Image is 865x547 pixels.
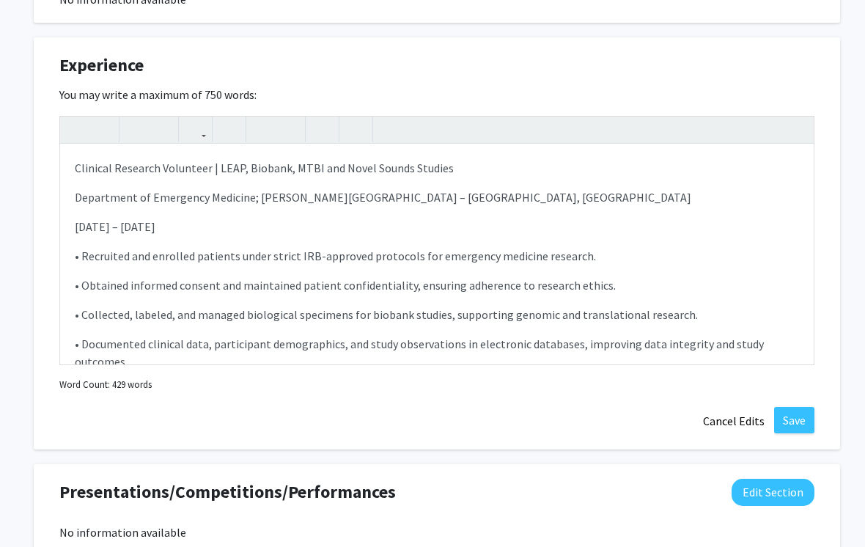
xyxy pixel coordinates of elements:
p: Department of Emergency Medicine; [PERSON_NAME][GEOGRAPHIC_DATA] – [GEOGRAPHIC_DATA], [GEOGRAPHIC... [75,188,799,206]
button: Fullscreen [784,117,810,142]
label: You may write a maximum of 750 words: [59,86,257,103]
button: Strong (Ctrl + B) [64,117,89,142]
button: Subscript [149,117,174,142]
button: Link [183,117,208,142]
span: Experience [59,52,144,78]
button: Save [774,407,814,433]
p: • Collected, labeled, and managed biological specimens for biobank studies, supporting genomic an... [75,306,799,323]
div: Note to users with screen readers: Please deactivate our accessibility plugin for this page as it... [60,144,814,364]
p: • Obtained informed consent and maintained patient confidentiality, ensuring adherence to researc... [75,276,799,294]
div: No information available [59,524,814,541]
p: • Documented clinical data, participant demographics, and study observations in electronic databa... [75,335,799,370]
button: Superscript [123,117,149,142]
button: Cancel Edits [693,407,774,435]
small: Word Count: 429 words [59,378,152,392]
p: Clinical Research Volunteer | LEAP, Biobank, MTBI and Novel Sounds Studies [75,159,799,177]
button: Ordered list [276,117,301,142]
p: • Recruited and enrolled patients under strict IRB-approved protocols for emergency medicine rese... [75,247,799,265]
button: Emphasis (Ctrl + I) [89,117,115,142]
button: Insert Image [216,117,242,142]
iframe: Chat [11,481,62,536]
button: Insert horizontal rule [343,117,369,142]
span: Presentations/Competitions/Performances [59,479,396,505]
button: Edit Presentations/Competitions/Performances [732,479,814,506]
button: Remove format [309,117,335,142]
p: [DATE] – [DATE] [75,218,799,235]
button: Unordered list [250,117,276,142]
